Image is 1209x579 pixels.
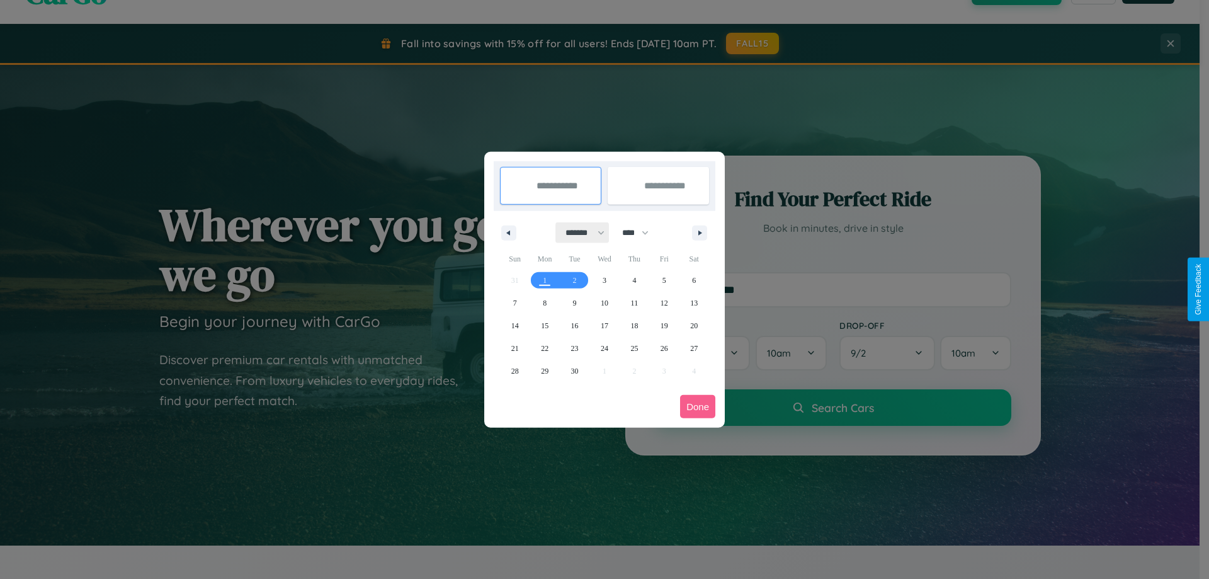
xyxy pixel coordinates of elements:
span: Sat [679,249,709,269]
span: Tue [560,249,589,269]
span: 11 [631,292,639,314]
span: 1 [543,269,547,292]
button: 13 [679,292,709,314]
button: 30 [560,360,589,382]
button: 5 [649,269,679,292]
button: 26 [649,337,679,360]
button: 19 [649,314,679,337]
button: 20 [679,314,709,337]
span: 19 [661,314,668,337]
button: 18 [620,314,649,337]
button: 21 [500,337,530,360]
button: 14 [500,314,530,337]
span: 10 [601,292,608,314]
button: 29 [530,360,559,382]
span: 28 [511,360,519,382]
button: 25 [620,337,649,360]
span: 17 [601,314,608,337]
span: 21 [511,337,519,360]
button: 4 [620,269,649,292]
span: 20 [690,314,698,337]
span: 22 [541,337,548,360]
span: 18 [630,314,638,337]
span: 3 [603,269,606,292]
button: 6 [679,269,709,292]
span: 30 [571,360,579,382]
button: Done [680,395,715,418]
button: 9 [560,292,589,314]
button: 23 [560,337,589,360]
button: 27 [679,337,709,360]
button: 24 [589,337,619,360]
span: 2 [573,269,577,292]
span: 16 [571,314,579,337]
span: 12 [661,292,668,314]
span: 26 [661,337,668,360]
span: 7 [513,292,517,314]
span: Sun [500,249,530,269]
span: 9 [573,292,577,314]
button: 17 [589,314,619,337]
span: 8 [543,292,547,314]
button: 3 [589,269,619,292]
button: 15 [530,314,559,337]
button: 2 [560,269,589,292]
span: Mon [530,249,559,269]
span: 29 [541,360,548,382]
span: 14 [511,314,519,337]
button: 12 [649,292,679,314]
span: 15 [541,314,548,337]
span: Wed [589,249,619,269]
button: 7 [500,292,530,314]
button: 22 [530,337,559,360]
div: Give Feedback [1194,264,1203,315]
button: 16 [560,314,589,337]
span: 27 [690,337,698,360]
button: 28 [500,360,530,382]
button: 11 [620,292,649,314]
button: 10 [589,292,619,314]
span: Thu [620,249,649,269]
span: 23 [571,337,579,360]
button: 8 [530,292,559,314]
span: 25 [630,337,638,360]
button: 1 [530,269,559,292]
span: 6 [692,269,696,292]
span: Fri [649,249,679,269]
span: 5 [662,269,666,292]
span: 4 [632,269,636,292]
span: 13 [690,292,698,314]
span: 24 [601,337,608,360]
